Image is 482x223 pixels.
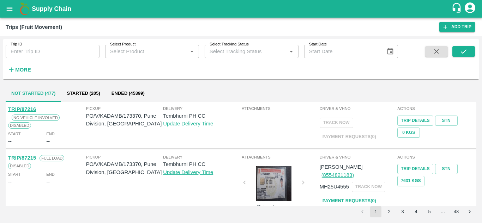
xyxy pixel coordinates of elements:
[86,105,163,112] span: Pickup
[320,195,379,207] a: Payment Requests(0)
[321,172,354,178] a: (8554821183)
[32,5,71,12] b: Supply Chain
[8,122,31,129] span: Disabled
[8,106,36,112] a: TRIP/87216
[6,85,61,102] button: Not Started (477)
[46,137,50,145] div: --
[1,1,18,17] button: open drawer
[397,164,433,174] a: Trip Details
[61,85,106,102] button: Started (205)
[110,42,135,47] label: Select Product
[397,128,420,138] button: 0 Kgs
[6,45,100,58] input: Enter Trip ID
[439,22,475,32] a: Add Trip
[163,112,240,120] p: Tembhurni PH CC
[11,42,22,47] label: Trip ID
[356,206,476,217] nav: pagination navigation
[32,4,451,14] a: Supply Chain
[210,42,249,47] label: Select Tracking Status
[437,209,448,215] div: …
[163,169,213,175] a: Update Delivery Time
[464,1,476,16] div: account of current user
[384,206,395,217] button: Go to page 2
[309,42,327,47] label: Start Date
[46,178,50,186] div: --
[8,178,12,186] div: --
[397,105,474,112] span: Actions
[424,206,435,217] button: Go to page 5
[397,206,408,217] button: Go to page 3
[163,105,240,112] span: Delivery
[86,154,163,160] span: Pickup
[86,112,163,128] p: PO/V/KADAMB/173370, Pune Division, [GEOGRAPHIC_DATA]
[46,131,55,137] span: End
[107,47,185,56] input: Select Product
[8,171,20,178] span: Start
[8,137,12,145] div: --
[320,154,396,160] span: Driver & VHNo
[8,155,36,161] a: TRIP/87215
[163,160,240,168] p: Tembhurni PH CC
[18,2,32,16] img: logo
[320,164,363,170] span: [PERSON_NAME]
[15,67,31,73] strong: More
[163,154,240,160] span: Delivery
[410,206,422,217] button: Go to page 4
[207,47,276,56] input: Select Tracking Status
[320,183,349,191] p: MH25U4555
[106,85,150,102] button: Ended (45399)
[370,206,381,217] button: page 1
[86,160,163,176] p: PO/V/KADAMB/173370, Pune Division, [GEOGRAPHIC_DATA]
[320,105,396,112] span: Driver & VHNo
[464,206,475,217] button: Go to next page
[287,47,296,56] button: Open
[46,171,55,178] span: End
[451,206,462,217] button: Go to page 48
[247,203,300,211] p: Driver License
[435,164,458,174] a: STN
[8,163,31,169] span: Disabled
[397,116,433,126] a: Trip Details
[242,105,318,112] span: Attachments
[397,176,424,186] button: 7631 Kgs
[163,121,213,126] a: Update Delivery Time
[6,64,33,76] button: More
[435,116,458,126] a: STN
[187,47,197,56] button: Open
[304,45,381,58] input: Start Date
[40,155,64,161] span: Full Load
[8,131,20,137] span: Start
[12,114,60,121] span: No Vehicle Involved
[451,2,464,15] div: customer-support
[6,23,62,32] div: Trips (Fruit Movement)
[384,45,397,58] button: Choose date
[397,154,474,160] span: Actions
[242,154,318,160] span: Attachments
